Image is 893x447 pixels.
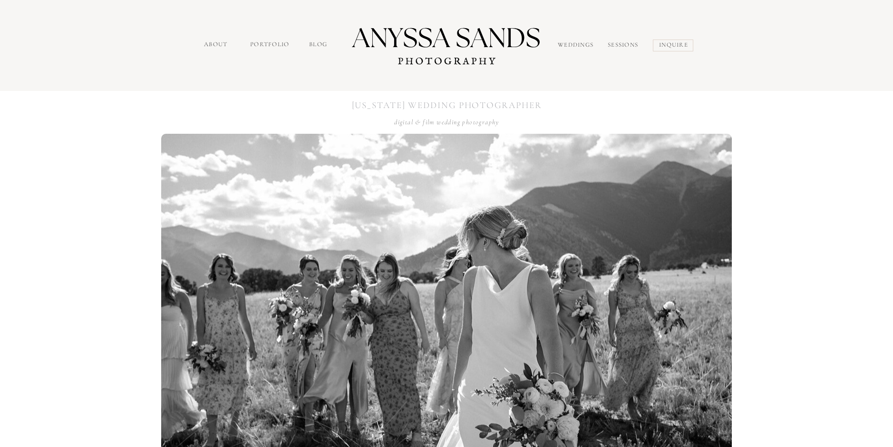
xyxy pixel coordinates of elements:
h1: [US_STATE] WEDDING PHOTOGRAPHER [342,99,552,110]
a: inquire [659,40,690,51]
h2: digital & film wedding photography [385,117,508,126]
a: Blog [309,40,331,51]
a: portfolio [250,40,291,51]
a: Weddings [558,40,598,51]
a: sessions [608,40,642,52]
a: about [204,40,230,51]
